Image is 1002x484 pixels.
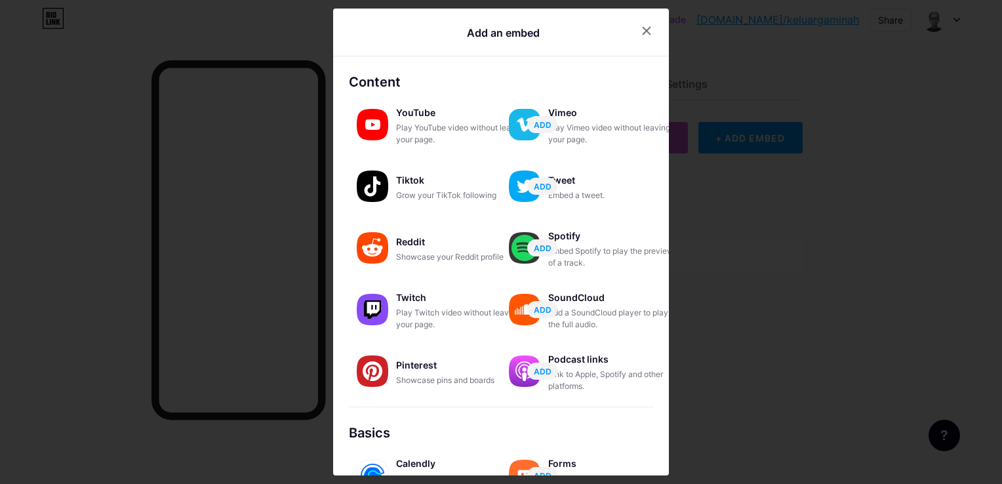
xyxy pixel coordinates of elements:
[396,104,527,122] div: YouTube
[527,467,557,484] button: ADD
[534,470,551,481] span: ADD
[396,307,527,331] div: Play Twitch video without leaving your page.
[534,119,551,131] span: ADD
[396,251,527,263] div: Showcase your Reddit profile
[534,366,551,377] span: ADD
[349,423,653,443] div: Basics
[527,239,557,256] button: ADD
[527,178,557,195] button: ADD
[548,122,679,146] div: Play Vimeo video without leaving your page.
[527,301,557,318] button: ADD
[357,171,388,202] img: tiktok
[396,122,527,146] div: Play YouTube video without leaving your page.
[509,355,540,387] img: podcastlinks
[396,190,527,201] div: Grow your TikTok following
[396,454,527,473] div: Calendly
[396,374,527,386] div: Showcase pins and boards
[548,104,679,122] div: Vimeo
[548,245,679,269] div: Embed Spotify to play the preview of a track.
[548,190,679,201] div: Embed a tweet.
[396,171,527,190] div: Tiktok
[527,116,557,133] button: ADD
[534,304,551,315] span: ADD
[509,109,540,140] img: vimeo
[396,289,527,307] div: Twitch
[509,294,540,325] img: soundcloud
[357,355,388,387] img: pinterest
[349,72,653,92] div: Content
[548,289,679,307] div: SoundCloud
[548,307,679,331] div: Add a SoundCloud player to play the full audio.
[396,233,527,251] div: Reddit
[548,369,679,392] div: Link to Apple, Spotify and other platforms.
[357,109,388,140] img: youtube
[534,181,551,192] span: ADD
[509,171,540,202] img: twitter
[357,294,388,325] img: twitch
[527,363,557,380] button: ADD
[548,171,679,190] div: Tweet
[509,232,540,264] img: spotify
[467,25,540,41] div: Add an embed
[396,356,527,374] div: Pinterest
[534,243,551,254] span: ADD
[548,227,679,245] div: Spotify
[548,350,679,369] div: Podcast links
[548,454,679,473] div: Forms
[357,232,388,264] img: reddit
